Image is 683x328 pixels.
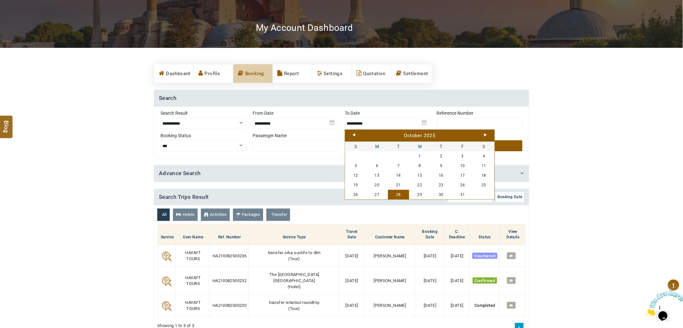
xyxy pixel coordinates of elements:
[409,180,431,190] a: 22
[233,64,272,83] a: Booking
[345,171,367,180] a: 12
[499,224,525,245] th: View Details
[484,133,487,137] a: Next
[431,171,452,180] a: 16
[374,303,406,308] span: [PERSON_NAME]
[212,278,247,283] span: HA210082500232
[186,300,201,311] span: HAYAYT TOURS
[157,208,170,221] a: All
[451,303,463,308] span: [DATE]
[452,171,473,180] a: 17
[451,253,463,258] span: [DATE]
[452,190,473,199] a: 31
[176,224,209,245] th: User Name
[415,224,444,245] th: Booking Date
[186,250,201,261] span: HAYAYT TOURS
[212,303,247,308] span: HA210082500230
[154,90,529,107] h4: Search
[269,272,319,283] span: The [GEOGRAPHIC_DATA] [GEOGRAPHIC_DATA]
[159,170,201,176] a: Advance Search
[3,3,5,8] span: 1
[248,267,339,295] td: ( )
[345,190,367,199] a: 26
[409,190,431,199] a: 29
[289,284,299,289] span: Hotel
[268,250,321,255] span: transfer orka sunlife to dlm
[256,22,353,33] h2: My Account Dashboard
[160,110,246,116] label: Search Result
[248,224,339,245] th: Service Type
[154,189,529,206] h4: Search Trips Result
[431,161,452,171] a: 9
[290,306,298,311] span: Tour
[367,161,388,171] a: 6
[367,190,388,199] a: 27
[253,132,338,139] label: Passenger Name
[452,180,473,190] a: 24
[424,253,436,258] span: [DATE]
[473,151,495,161] a: 4
[346,303,358,308] span: [DATE]
[473,180,495,190] a: 25
[367,142,388,151] span: Monday
[392,64,431,83] a: Settlement
[643,288,683,318] iframe: chat widget
[473,278,497,284] span: Confirmed
[452,142,473,151] span: Friday
[388,180,410,190] a: 21
[346,278,358,283] span: [DATE]
[173,208,198,221] a: Hotels
[345,161,367,171] a: 5
[404,133,422,138] span: October
[367,180,388,190] a: 20
[194,64,233,83] a: Profile
[266,208,290,221] a: Transfer
[473,142,495,151] span: Saturday
[186,275,201,286] span: HAYAYT TOURS
[388,142,410,151] span: Tuesday
[437,110,523,116] label: Reference Number
[201,208,230,221] a: Activities
[474,303,495,308] span: Completed
[233,208,263,221] a: Packages
[374,278,406,283] span: [PERSON_NAME]
[444,224,469,245] th: C. Deadline
[248,295,339,317] td: ( )
[353,133,355,137] a: Prev
[409,171,431,180] a: 15
[3,3,42,28] img: Chat attention grabber
[154,64,193,83] a: Dashboard
[290,256,298,261] span: Tour
[345,180,367,190] a: 19
[388,171,410,180] a: 14
[431,151,452,161] a: 2
[212,253,247,258] span: HA210082500236
[158,224,176,245] th: Service
[364,224,415,245] th: Customer Name
[424,278,436,283] span: [DATE]
[431,190,452,199] a: 30
[497,195,523,199] span: Booking Date
[352,64,391,83] a: Quotation
[424,303,436,308] span: [DATE]
[431,142,452,151] span: Thursday
[248,245,339,267] td: ( )
[452,161,473,171] a: 10
[469,224,499,245] th: Status
[409,142,431,151] span: Wednesday
[346,253,358,258] span: [DATE]
[452,151,473,161] a: 3
[312,64,351,83] a: Settings
[388,161,410,171] a: 7
[424,133,436,138] span: 2025
[209,224,248,245] th: Ref. Number
[2,121,11,126] span: Blog
[431,180,452,190] a: 23
[473,171,495,180] a: 18
[451,278,463,283] span: [DATE]
[367,171,388,180] a: 13
[269,300,320,305] span: transfer istanbul roundtrip
[160,132,246,139] label: Booking Status
[409,151,431,161] a: 1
